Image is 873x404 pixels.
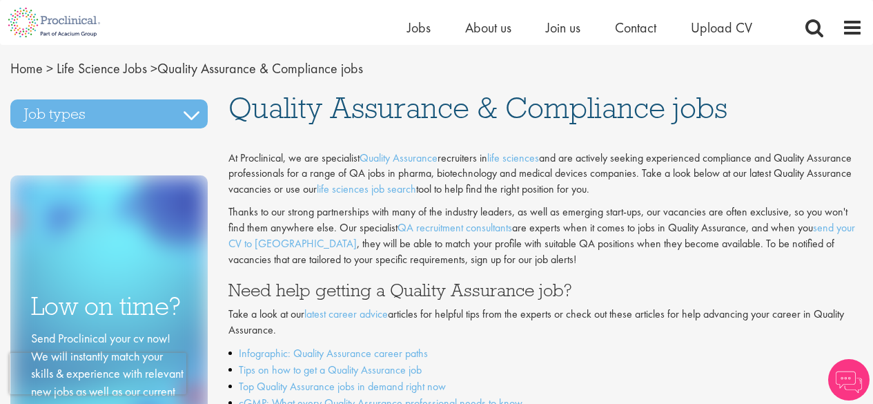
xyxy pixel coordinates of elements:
[228,89,727,126] span: Quality Assurance & Compliance jobs
[10,353,186,394] iframe: reCAPTCHA
[317,182,416,196] a: life sciences job search
[228,204,863,267] p: Thanks to our strong partnerships with many of the industry leaders, as well as emerging start-up...
[46,59,53,77] span: >
[360,151,438,165] a: Quality Assurance
[546,19,580,37] a: Join us
[57,59,147,77] a: breadcrumb link to Life Science Jobs
[828,359,870,401] img: Chatbot
[239,379,446,394] a: Top Quality Assurance jobs in demand right now
[239,363,422,377] a: Tips on how to get a Quality Assurance job
[615,19,656,37] a: Contact
[31,293,187,320] h3: Low on time?
[487,151,539,165] a: life sciences
[150,59,157,77] span: >
[228,281,863,299] h3: Need help getting a Quality Assurance job?
[10,59,43,77] a: breadcrumb link to Home
[465,19,511,37] a: About us
[10,59,363,77] span: Quality Assurance & Compliance jobs
[407,19,431,37] a: Jobs
[398,220,512,235] a: QA recruitment consultants
[304,307,388,321] a: latest career advice
[228,220,855,251] a: send your CV to [GEOGRAPHIC_DATA]
[239,346,428,360] a: Infographic: Quality Assurance career paths
[10,99,208,128] h3: Job types
[691,19,752,37] a: Upload CV
[228,307,863,338] p: Take a look at our articles for helpful tips from the experts or check out these articles for hel...
[228,151,852,197] span: At Proclinical, we are specialist recruiters in and are actively seeking experienced compliance a...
